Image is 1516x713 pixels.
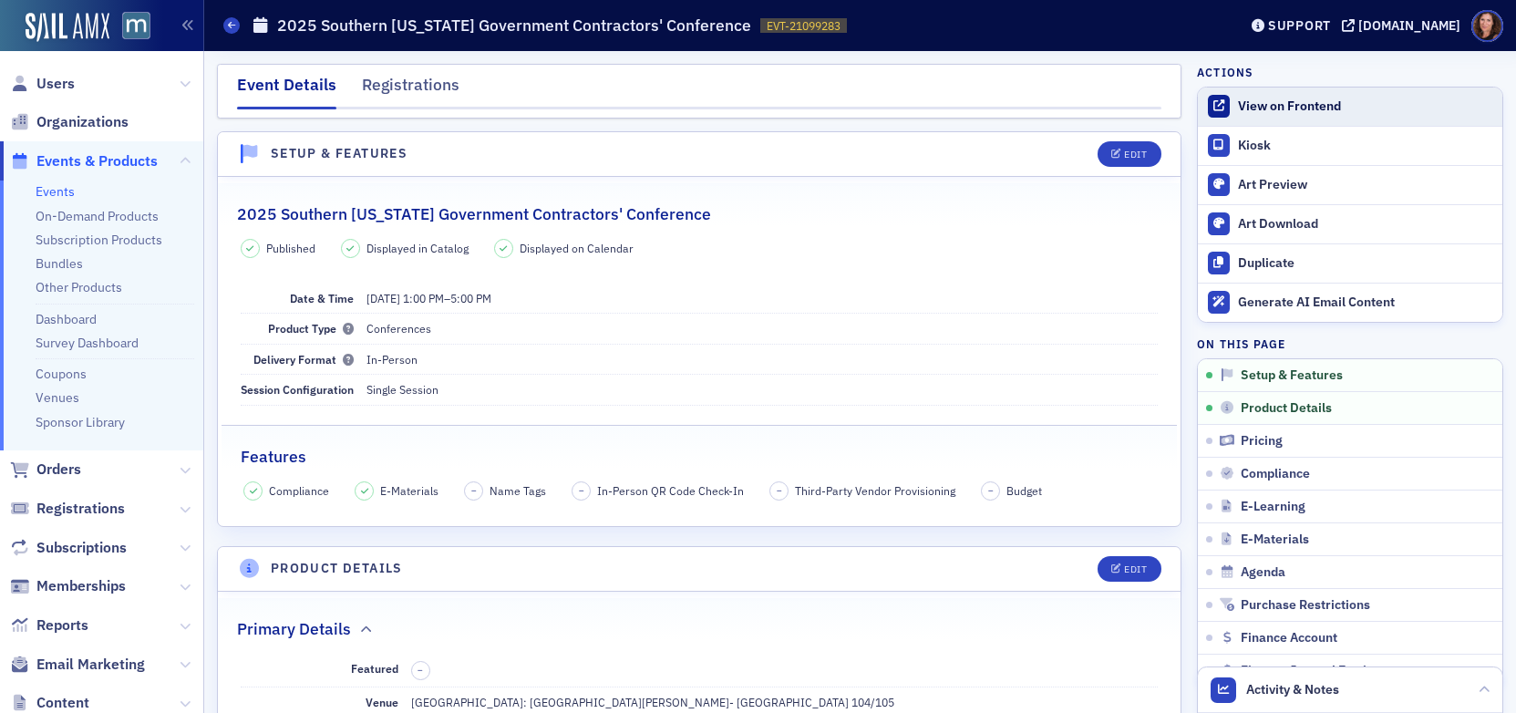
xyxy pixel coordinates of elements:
[36,311,97,327] a: Dashboard
[253,352,354,367] span: Delivery Format
[10,499,125,519] a: Registrations
[362,73,459,107] div: Registrations
[1198,88,1502,126] a: View on Frontend
[122,12,150,40] img: SailAMX
[366,695,398,709] span: Venue
[1197,336,1503,352] h4: On this page
[36,693,89,713] span: Content
[10,151,158,171] a: Events & Products
[1241,663,1380,679] span: Finance Journal Entries
[366,291,400,305] span: [DATE]
[380,482,438,499] span: E-Materials
[1358,17,1460,34] div: [DOMAIN_NAME]
[1098,556,1160,582] button: Edit
[1198,165,1502,204] a: Art Preview
[767,18,841,34] span: EVT-21099283
[269,482,329,499] span: Compliance
[241,382,354,397] span: Session Configuration
[36,183,75,200] a: Events
[795,482,955,499] span: Third-Party Vendor Provisioning
[403,291,444,305] time: 1:00 PM
[36,538,127,558] span: Subscriptions
[366,291,491,305] span: –
[1342,19,1467,32] button: [DOMAIN_NAME]
[36,279,122,295] a: Other Products
[36,151,158,171] span: Events & Products
[1471,10,1503,42] span: Profile
[1241,400,1332,417] span: Product Details
[10,74,75,94] a: Users
[26,13,109,42] img: SailAMX
[1197,64,1253,80] h4: Actions
[366,382,438,397] span: Single Session
[36,655,145,675] span: Email Marketing
[36,414,125,430] a: Sponsor Library
[271,144,407,163] h4: Setup & Features
[597,482,744,499] span: In-Person QR Code Check-In
[36,499,125,519] span: Registrations
[1241,630,1337,646] span: Finance Account
[1098,141,1160,167] button: Edit
[1241,499,1305,515] span: E-Learning
[1006,482,1042,499] span: Budget
[1241,466,1310,482] span: Compliance
[351,661,398,676] span: Featured
[10,576,126,596] a: Memberships
[366,321,431,336] span: Conferences
[10,693,89,713] a: Content
[237,617,351,641] h2: Primary Details
[237,202,711,226] h2: 2025 Southern [US_STATE] Government Contractors' Conference
[36,208,159,224] a: On-Demand Products
[290,291,354,305] span: Date & Time
[1198,204,1502,243] a: Art Download
[490,482,546,499] span: Name Tags
[579,484,584,497] span: –
[1238,177,1493,193] div: Art Preview
[36,232,162,248] a: Subscription Products
[1241,564,1285,581] span: Agenda
[36,615,88,635] span: Reports
[520,240,634,256] span: Displayed on Calendar
[1238,255,1493,272] div: Duplicate
[366,352,418,367] span: In-Person
[988,484,994,497] span: –
[1241,367,1343,384] span: Setup & Features
[1198,243,1502,283] button: Duplicate
[36,255,83,272] a: Bundles
[10,655,145,675] a: Email Marketing
[10,615,88,635] a: Reports
[1238,294,1493,311] div: Generate AI Email Content
[10,112,129,132] a: Organizations
[36,389,79,406] a: Venues
[777,484,782,497] span: –
[450,291,491,305] time: 5:00 PM
[268,321,354,336] span: Product Type
[237,73,336,109] div: Event Details
[36,112,129,132] span: Organizations
[271,559,403,578] h4: Product Details
[1238,98,1493,115] div: View on Frontend
[109,12,150,43] a: View Homepage
[10,460,81,480] a: Orders
[1124,564,1147,574] div: Edit
[1246,680,1339,699] span: Activity & Notes
[1241,532,1309,548] span: E-Materials
[36,335,139,351] a: Survey Dashboard
[1241,597,1370,614] span: Purchase Restrictions
[36,74,75,94] span: Users
[1238,216,1493,232] div: Art Download
[1198,283,1502,322] button: Generate AI Email Content
[36,576,126,596] span: Memberships
[1268,17,1331,34] div: Support
[36,366,87,382] a: Coupons
[1198,127,1502,165] a: Kiosk
[10,538,127,558] a: Subscriptions
[1124,150,1147,160] div: Edit
[277,15,751,36] h1: 2025 Southern [US_STATE] Government Contractors' Conference
[241,445,306,469] h2: Features
[1238,138,1493,154] div: Kiosk
[418,664,423,677] span: –
[411,695,894,709] span: [GEOGRAPHIC_DATA]: [GEOGRAPHIC_DATA][PERSON_NAME]- [GEOGRAPHIC_DATA] 104/105
[366,240,469,256] span: Displayed in Catalog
